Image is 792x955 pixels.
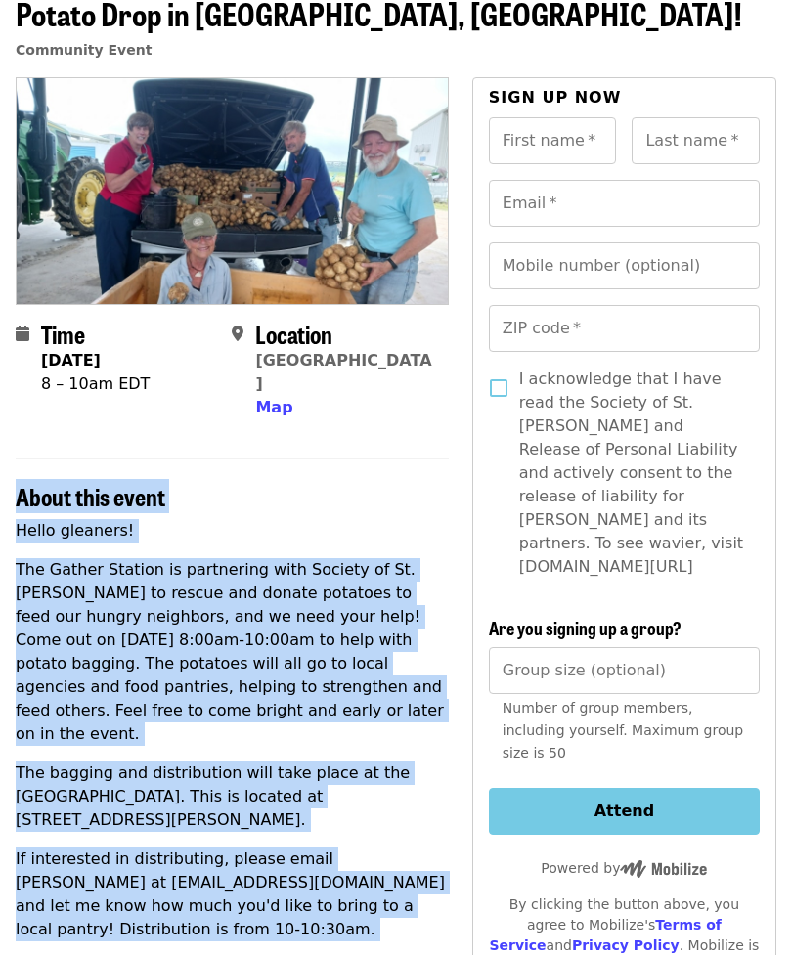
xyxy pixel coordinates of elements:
button: Attend [489,788,760,835]
span: Location [255,317,332,351]
input: First name [489,117,617,164]
span: About this event [16,479,165,513]
img: Potato Drop in New Hill, NC! organized by Society of St. Andrew [17,78,448,304]
p: If interested in distributing, please email [PERSON_NAME] at [EMAIL_ADDRESS][DOMAIN_NAME] and let... [16,847,449,941]
input: Last name [632,117,760,164]
a: Privacy Policy [572,937,680,953]
button: Map [255,396,292,419]
span: I acknowledge that I have read the Society of St. [PERSON_NAME] and Release of Personal Liability... [519,368,744,579]
p: Hello gleaners! [16,519,449,543]
span: Sign up now [489,88,622,107]
span: Are you signing up a group? [489,615,682,640]
a: [GEOGRAPHIC_DATA] [255,351,431,393]
div: 8 – 10am EDT [41,372,150,396]
input: Mobile number (optional) [489,242,760,289]
img: Powered by Mobilize [620,860,707,878]
input: ZIP code [489,305,760,352]
strong: [DATE] [41,351,101,369]
input: Email [489,180,760,227]
span: Powered by [541,860,707,876]
i: calendar icon [16,325,29,343]
p: The Gather Station is partnering with Society of St. [PERSON_NAME] to rescue and donate potatoes ... [16,558,449,746]
i: map-marker-alt icon [232,325,243,343]
input: [object Object] [489,647,760,694]
a: Terms of Service [489,917,722,953]
a: Community Event [16,42,152,58]
span: Map [255,398,292,416]
span: Time [41,317,85,351]
p: The bagging and distribution will take place at the [GEOGRAPHIC_DATA]. This is located at [STREET... [16,761,449,832]
span: Number of group members, including yourself. Maximum group size is 50 [503,700,743,760]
